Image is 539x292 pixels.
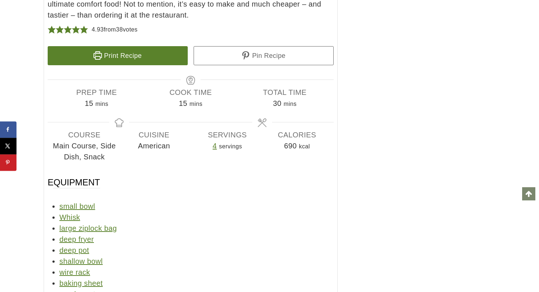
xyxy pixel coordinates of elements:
[219,143,242,149] span: servings
[116,26,123,33] span: 38
[85,99,93,107] span: 15
[92,24,137,35] div: from votes
[144,87,238,98] span: Cook Time
[59,279,103,287] a: baking sheet
[59,202,95,210] a: small bowl
[49,140,119,162] span: Main Course, Side Dish, Snack
[283,101,296,107] span: mins
[192,129,262,140] span: Servings
[119,129,189,140] span: Cuisine
[59,213,80,221] a: Whisk
[72,24,80,35] span: Rate this recipe 4 out of 5 stars
[522,187,535,200] a: Scroll to top
[59,224,117,232] a: large ziplock bag
[59,246,89,254] a: deep pot
[179,99,187,107] span: 15
[49,129,119,140] span: Course
[64,24,72,35] span: Rate this recipe 3 out of 5 stars
[59,235,94,243] a: deep fryer
[284,142,297,150] span: 690
[95,101,108,107] span: mins
[80,24,88,35] span: Rate this recipe 5 out of 5 stars
[119,140,189,151] span: American
[262,129,332,140] span: Calories
[56,24,64,35] span: Rate this recipe 2 out of 5 stars
[213,142,217,150] a: Adjust recipe servings
[190,101,202,107] span: mins
[92,26,104,33] span: 4.93
[48,46,188,65] a: Print Recipe
[59,257,103,265] a: shallow bowl
[48,177,100,188] span: Equipment
[238,87,332,98] span: Total Time
[299,143,310,149] span: kcal
[194,46,334,65] a: Pin Recipe
[49,87,144,98] span: Prep Time
[59,268,90,276] a: wire rack
[273,99,281,107] span: 30
[48,24,56,35] span: Rate this recipe 1 out of 5 stars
